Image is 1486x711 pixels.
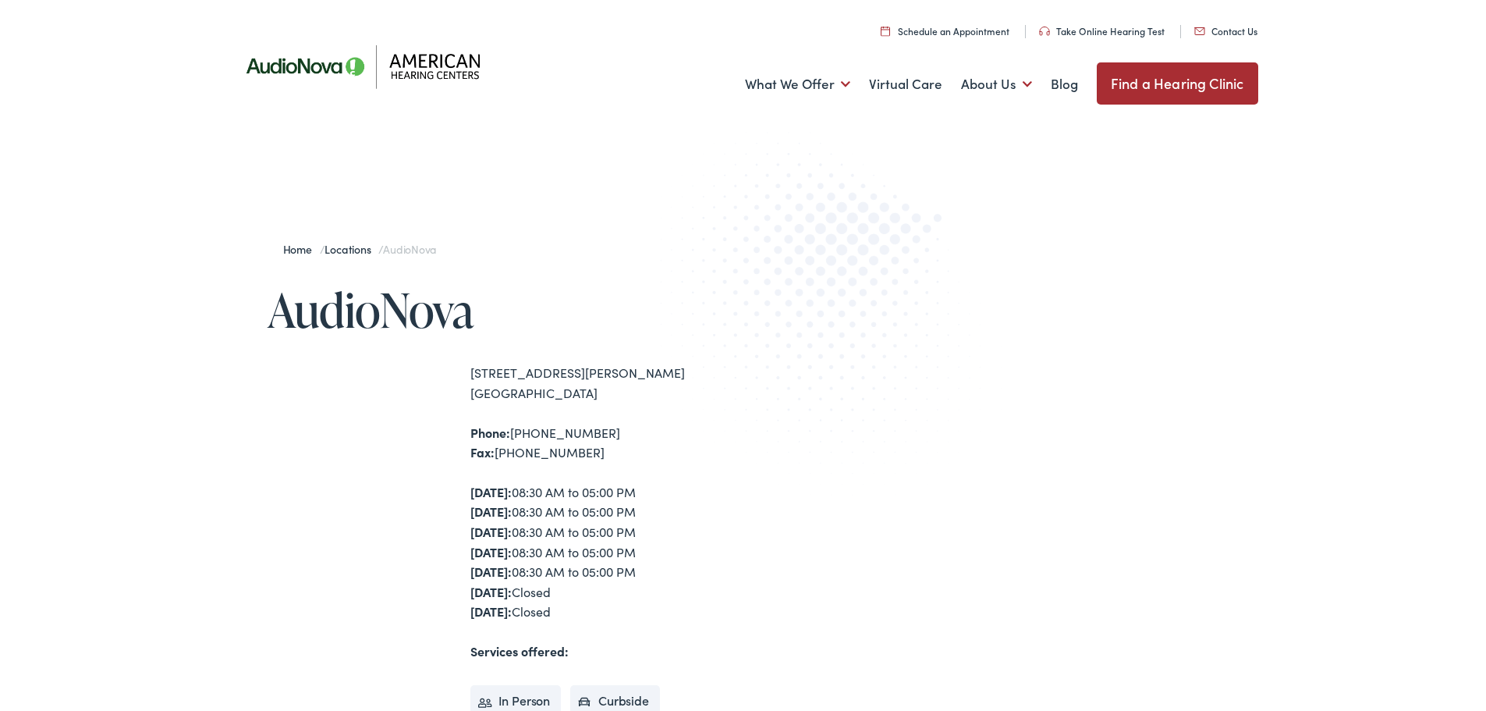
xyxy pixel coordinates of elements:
[470,603,512,620] strong: [DATE]:
[470,423,743,463] div: [PHONE_NUMBER] [PHONE_NUMBER]
[881,24,1009,37] a: Schedule an Appointment
[1039,24,1165,37] a: Take Online Hearing Test
[869,55,942,113] a: Virtual Care
[470,363,743,403] div: [STREET_ADDRESS][PERSON_NAME] [GEOGRAPHIC_DATA]
[383,241,436,257] span: AudioNova
[881,26,890,36] img: utility icon
[1194,24,1257,37] a: Contact Us
[268,284,743,336] h1: AudioNova
[1194,27,1205,35] img: utility icon
[470,503,512,520] strong: [DATE]:
[470,523,512,540] strong: [DATE]:
[470,563,512,580] strong: [DATE]:
[470,483,512,500] strong: [DATE]:
[470,443,495,460] strong: Fax:
[470,583,512,600] strong: [DATE]:
[283,241,320,257] a: Home
[470,424,510,441] strong: Phone:
[470,482,743,622] div: 08:30 AM to 05:00 PM 08:30 AM to 05:00 PM 08:30 AM to 05:00 PM 08:30 AM to 05:00 PM 08:30 AM to 0...
[283,241,437,257] span: / /
[1039,27,1050,36] img: utility icon
[470,543,512,560] strong: [DATE]:
[1051,55,1078,113] a: Blog
[470,642,569,659] strong: Services offered:
[325,241,378,257] a: Locations
[961,55,1032,113] a: About Us
[745,55,850,113] a: What We Offer
[1097,62,1258,105] a: Find a Hearing Clinic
